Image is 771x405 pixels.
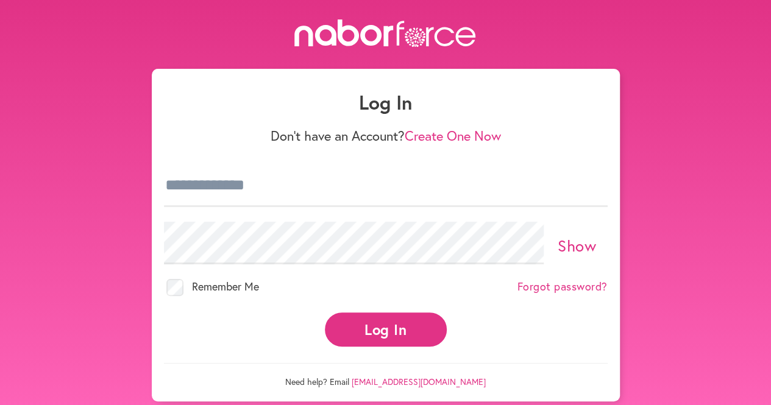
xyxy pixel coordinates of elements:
[405,127,501,144] a: Create One Now
[164,363,608,387] p: Need help? Email
[517,280,608,294] a: Forgot password?
[558,235,596,256] a: Show
[325,312,447,346] button: Log In
[164,91,608,114] h1: Log In
[352,376,486,387] a: [EMAIL_ADDRESS][DOMAIN_NAME]
[164,128,608,144] p: Don't have an Account?
[192,279,259,294] span: Remember Me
